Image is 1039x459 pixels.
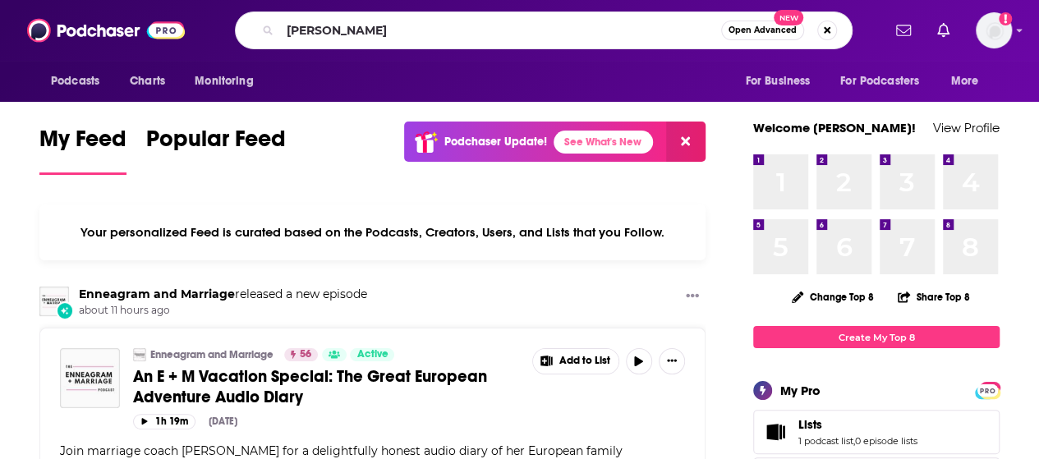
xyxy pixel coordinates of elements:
a: Show notifications dropdown [931,16,956,44]
a: 1 podcast list [798,435,853,447]
span: Popular Feed [146,125,286,163]
img: An E + M Vacation Special: The Great European Adventure Audio Diary [60,348,120,408]
a: Create My Top 8 [753,326,1000,348]
a: 56 [284,348,318,361]
span: about 11 hours ago [79,304,367,318]
div: My Pro [780,383,821,398]
a: Lists [759,420,792,443]
button: Change Top 8 [782,287,884,307]
span: Open Advanced [729,26,797,34]
img: Enneagram and Marriage [39,287,69,316]
span: Charts [130,70,165,93]
img: Podchaser - Follow, Share and Rate Podcasts [27,15,185,46]
button: Show More Button [659,348,685,374]
a: View Profile [933,120,1000,135]
a: An E + M Vacation Special: The Great European Adventure Audio Diary [133,366,521,407]
div: [DATE] [209,415,237,427]
a: Charts [119,66,175,97]
span: Add to List [559,355,610,367]
span: 56 [300,347,311,363]
div: Your personalized Feed is curated based on the Podcasts, Creators, Users, and Lists that you Follow. [39,204,706,260]
span: For Business [745,70,810,93]
button: open menu [830,66,943,97]
span: New [774,10,803,25]
a: Enneagram and Marriage [79,287,235,301]
span: An E + M Vacation Special: The Great European Adventure Audio Diary [133,366,487,407]
span: More [951,70,979,93]
p: Podchaser Update! [444,135,547,149]
button: Show profile menu [976,12,1012,48]
button: 1h 19m [133,414,195,429]
a: Active [350,348,394,361]
button: open menu [39,66,121,97]
span: Lists [753,410,1000,454]
span: My Feed [39,125,126,163]
img: User Profile [976,12,1012,48]
a: Show notifications dropdown [890,16,917,44]
a: PRO [977,383,997,396]
a: Welcome [PERSON_NAME]! [753,120,916,135]
span: Active [356,347,388,363]
div: New Episode [56,301,74,319]
span: Lists [798,417,822,432]
span: Monitoring [195,70,253,93]
h3: released a new episode [79,287,367,302]
span: PRO [977,384,997,397]
button: Share Top 8 [897,281,971,313]
span: For Podcasters [840,70,919,93]
span: , [853,435,855,447]
span: Podcasts [51,70,99,93]
a: Lists [798,417,917,432]
div: Search podcasts, credits, & more... [235,11,853,49]
button: Show More Button [533,349,618,374]
svg: Add a profile image [999,12,1012,25]
a: See What's New [554,131,653,154]
a: My Feed [39,125,126,175]
span: Logged in as WPubPR1 [976,12,1012,48]
button: Show More Button [679,287,706,307]
button: open menu [940,66,1000,97]
a: Enneagram and Marriage [150,348,274,361]
button: open menu [183,66,274,97]
a: Popular Feed [146,125,286,175]
input: Search podcasts, credits, & more... [280,17,721,44]
a: 0 episode lists [855,435,917,447]
img: Enneagram and Marriage [133,348,146,361]
button: Open AdvancedNew [721,21,804,40]
button: open menu [733,66,830,97]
